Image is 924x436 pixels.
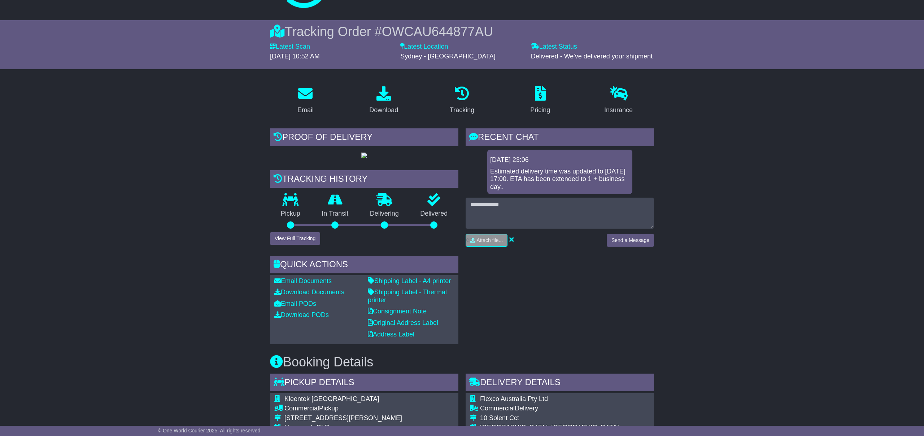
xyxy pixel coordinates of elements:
[270,232,320,245] button: View Full Tracking
[368,308,427,315] a: Consignment Note
[480,414,619,422] div: 10 Solent Cct
[270,355,654,369] h3: Booking Details
[158,428,262,433] span: © One World Courier 2025. All rights reserved.
[368,277,451,285] a: Shipping Label - A4 printer
[270,53,320,60] span: [DATE] 10:52 AM
[293,84,318,118] a: Email
[410,210,459,218] p: Delivered
[274,277,332,285] a: Email Documents
[368,331,414,338] a: Address Label
[274,289,344,296] a: Download Documents
[368,289,447,304] a: Shipping Label - Thermal printer
[270,374,458,393] div: Pickup Details
[284,424,402,432] div: Hemmant, QLD
[270,43,310,51] label: Latest Scan
[361,153,367,158] img: GetPodImage
[466,374,654,393] div: Delivery Details
[270,210,311,218] p: Pickup
[526,84,555,118] a: Pricing
[274,300,316,307] a: Email PODs
[445,84,479,118] a: Tracking
[530,105,550,115] div: Pricing
[270,170,458,190] div: Tracking history
[274,311,329,318] a: Download PODs
[359,210,410,218] p: Delivering
[400,43,448,51] label: Latest Location
[297,105,314,115] div: Email
[480,424,619,432] div: [GEOGRAPHIC_DATA], [GEOGRAPHIC_DATA]
[531,43,577,51] label: Latest Status
[490,156,629,164] div: [DATE] 23:06
[604,105,633,115] div: Insurance
[270,128,458,148] div: Proof of Delivery
[284,405,319,412] span: Commercial
[480,405,619,413] div: Delivery
[270,256,458,275] div: Quick Actions
[284,405,402,413] div: Pickup
[284,414,402,422] div: [STREET_ADDRESS][PERSON_NAME]
[382,24,493,39] span: OWCAU644877AU
[369,105,398,115] div: Download
[368,319,438,326] a: Original Address Label
[365,84,403,118] a: Download
[284,395,379,402] span: Kleentek [GEOGRAPHIC_DATA]
[270,24,654,39] div: Tracking Order #
[490,168,629,191] div: Estimated delivery time was updated to [DATE] 17:00. ETA has been extended to 1 + business day..
[531,53,653,60] span: Delivered - We've delivered your shipment
[480,405,515,412] span: Commercial
[600,84,637,118] a: Insurance
[466,128,654,148] div: RECENT CHAT
[400,53,495,60] span: Sydney - [GEOGRAPHIC_DATA]
[607,234,654,247] button: Send a Message
[450,105,474,115] div: Tracking
[311,210,359,218] p: In Transit
[480,395,548,402] span: Flexco Australia Pty Ltd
